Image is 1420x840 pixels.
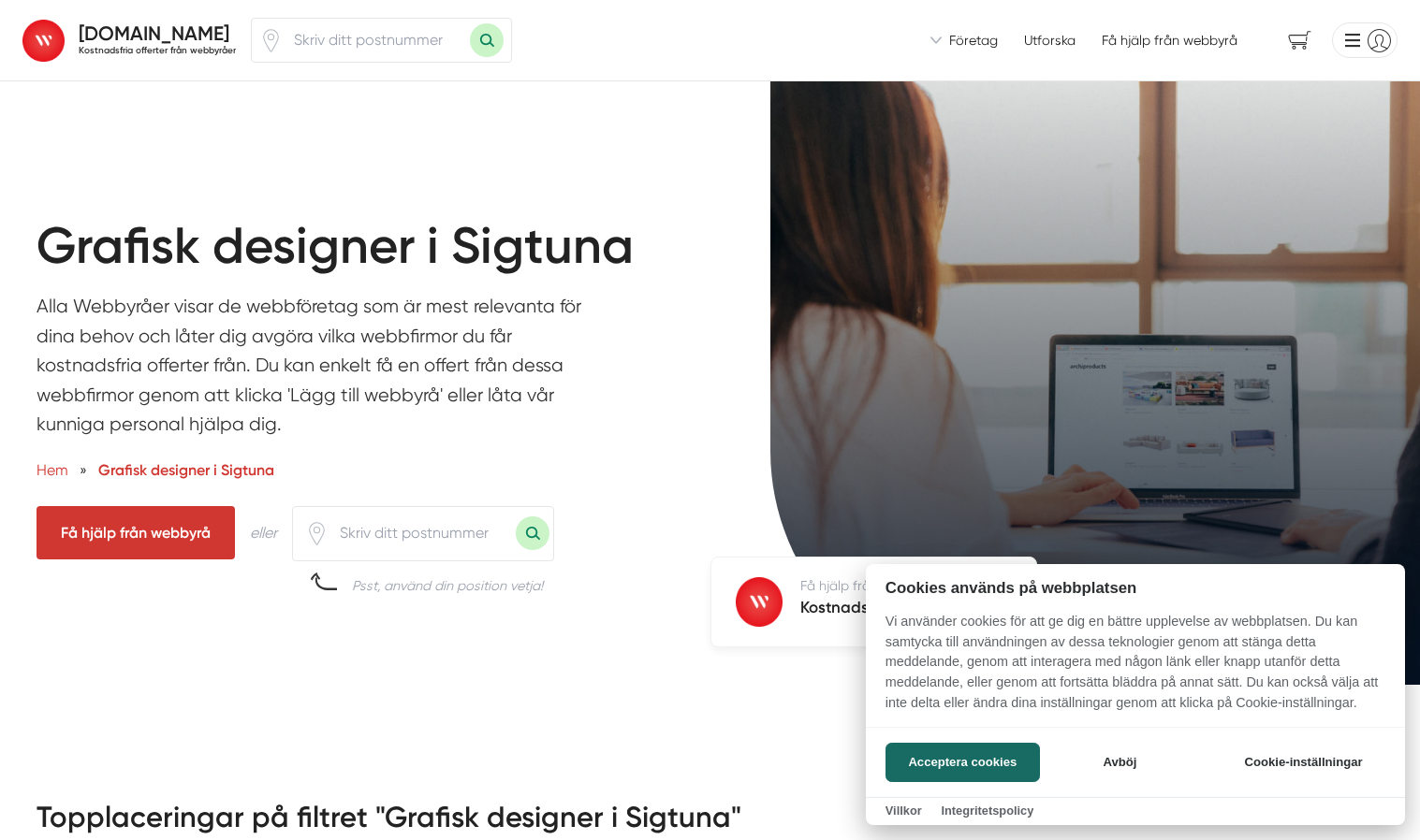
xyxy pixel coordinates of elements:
[886,804,922,818] a: Villkor
[1222,743,1385,782] button: Cookie-inställningar
[941,804,1033,818] a: Integritetspolicy
[866,612,1405,726] p: Vi använder cookies för att ge dig en bättre upplevelse av webbplatsen. Du kan samtycka till anvä...
[866,579,1405,597] h2: Cookies används på webbplatsen
[1046,743,1194,782] button: Avböj
[886,743,1040,782] button: Acceptera cookies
